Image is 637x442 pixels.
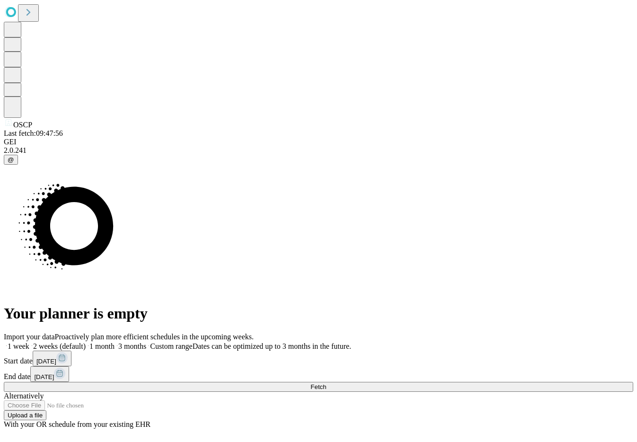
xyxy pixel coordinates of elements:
[8,342,29,350] span: 1 week
[4,138,633,146] div: GEI
[30,366,69,382] button: [DATE]
[34,373,54,380] span: [DATE]
[4,305,633,322] h1: Your planner is empty
[193,342,351,350] span: Dates can be optimized up to 3 months in the future.
[13,121,32,129] span: OSCP
[118,342,146,350] span: 3 months
[4,146,633,155] div: 2.0.241
[33,351,71,366] button: [DATE]
[4,420,150,428] span: With your OR schedule from your existing EHR
[4,351,633,366] div: Start date
[33,342,86,350] span: 2 weeks (default)
[36,358,56,365] span: [DATE]
[4,410,46,420] button: Upload a file
[4,382,633,392] button: Fetch
[4,366,633,382] div: End date
[89,342,115,350] span: 1 month
[4,155,18,165] button: @
[55,333,254,341] span: Proactively plan more efficient schedules in the upcoming weeks.
[150,342,192,350] span: Custom range
[8,156,14,163] span: @
[4,129,63,137] span: Last fetch: 09:47:56
[4,392,44,400] span: Alternatively
[310,383,326,390] span: Fetch
[4,333,55,341] span: Import your data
